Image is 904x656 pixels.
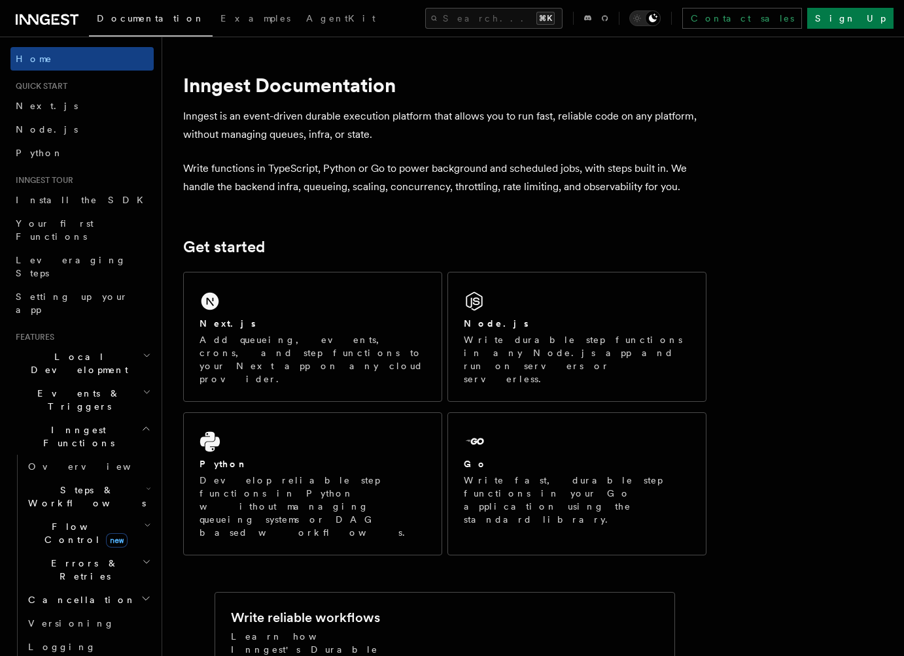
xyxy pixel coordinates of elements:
[629,10,661,26] button: Toggle dark mode
[16,101,78,111] span: Next.js
[10,423,141,450] span: Inngest Functions
[23,588,154,612] button: Cancellation
[16,148,63,158] span: Python
[464,317,529,330] h2: Node.js
[183,272,442,402] a: Next.jsAdd queueing, events, crons, and step functions to your Next app on any cloud provider.
[10,118,154,141] a: Node.js
[10,332,54,342] span: Features
[10,175,73,186] span: Inngest tour
[10,188,154,212] a: Install the SDK
[16,52,52,65] span: Home
[447,412,706,555] a: GoWrite fast, durable step functions in your Go application using the standard library.
[16,291,128,315] span: Setting up your app
[220,13,290,24] span: Examples
[23,593,136,606] span: Cancellation
[23,515,154,551] button: Flow Controlnew
[183,412,442,555] a: PythonDevelop reliable step functions in Python without managing queueing systems or DAG based wo...
[10,382,154,418] button: Events & Triggers
[10,285,154,321] a: Setting up your app
[298,4,383,35] a: AgentKit
[447,272,706,402] a: Node.jsWrite durable step functions in any Node.js app and run on servers or serverless.
[306,13,375,24] span: AgentKit
[10,345,154,382] button: Local Development
[23,484,146,510] span: Steps & Workflows
[23,520,144,546] span: Flow Control
[10,350,143,376] span: Local Development
[10,387,143,413] span: Events & Triggers
[464,333,690,385] p: Write durable step functions in any Node.js app and run on servers or serverless.
[807,8,894,29] a: Sign Up
[183,107,706,144] p: Inngest is an event-driven durable execution platform that allows you to run fast, reliable code ...
[10,418,154,455] button: Inngest Functions
[231,608,380,627] h2: Write reliable workflows
[16,124,78,135] span: Node.js
[16,218,94,242] span: Your first Functions
[183,73,706,97] h1: Inngest Documentation
[23,612,154,635] a: Versioning
[28,461,163,472] span: Overview
[425,8,563,29] button: Search...⌘K
[213,4,298,35] a: Examples
[682,8,802,29] a: Contact sales
[10,141,154,165] a: Python
[464,457,487,470] h2: Go
[200,317,256,330] h2: Next.js
[10,212,154,248] a: Your first Functions
[23,478,154,515] button: Steps & Workflows
[106,533,128,548] span: new
[16,255,126,278] span: Leveraging Steps
[536,12,555,25] kbd: ⌘K
[16,195,151,205] span: Install the SDK
[183,159,706,196] p: Write functions in TypeScript, Python or Go to power background and scheduled jobs, with steps bu...
[23,455,154,478] a: Overview
[464,474,690,526] p: Write fast, durable step functions in your Go application using the standard library.
[200,333,426,385] p: Add queueing, events, crons, and step functions to your Next app on any cloud provider.
[89,4,213,37] a: Documentation
[23,557,142,583] span: Errors & Retries
[28,618,114,629] span: Versioning
[183,238,265,256] a: Get started
[23,551,154,588] button: Errors & Retries
[10,81,67,91] span: Quick start
[10,248,154,285] a: Leveraging Steps
[200,474,426,539] p: Develop reliable step functions in Python without managing queueing systems or DAG based workflows.
[10,47,154,71] a: Home
[10,94,154,118] a: Next.js
[97,13,205,24] span: Documentation
[28,642,96,652] span: Logging
[200,457,248,470] h2: Python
